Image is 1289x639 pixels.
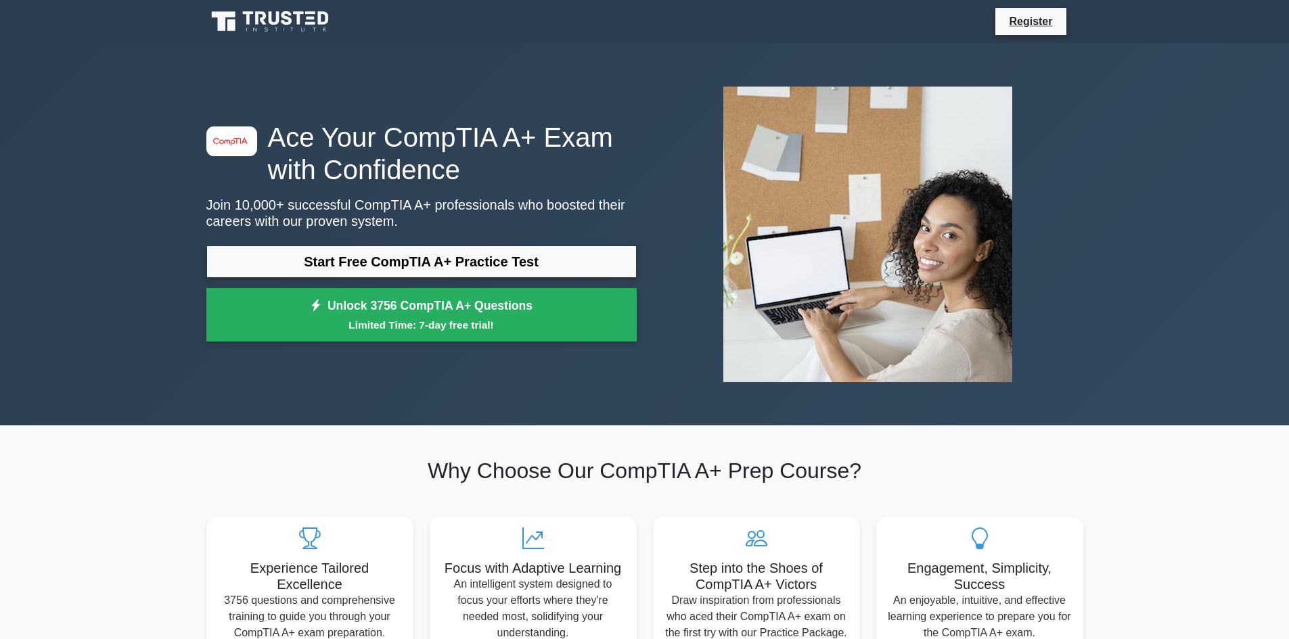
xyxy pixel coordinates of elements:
a: Unlock 3756 CompTIA A+ QuestionsLimited Time: 7-day free trial! [206,288,637,342]
h2: Why Choose Our CompTIA A+ Prep Course? [206,458,1083,483]
h5: Engagement, Simplicity, Success [887,560,1072,592]
h5: Step into the Shoes of CompTIA A+ Victors [664,560,849,592]
a: Register [1001,13,1060,30]
h5: Experience Tailored Excellence [217,560,403,592]
small: Limited Time: 7-day free trial! [223,317,620,333]
a: Start Free CompTIA A+ Practice Test [206,245,637,278]
h1: Ace Your CompTIA A+ Exam with Confidence [206,121,637,186]
p: Join 10,000+ successful CompTIA A+ professionals who boosted their careers with our proven system. [206,197,637,229]
h5: Focus with Adaptive Learning [440,560,626,576]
